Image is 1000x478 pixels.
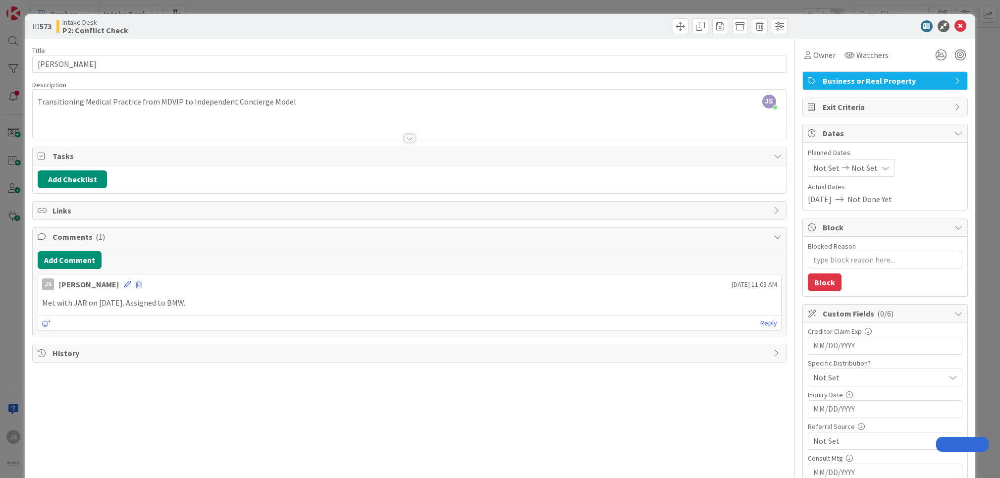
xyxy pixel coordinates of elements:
span: Watchers [856,49,889,61]
span: [DATE] 11:03 AM [732,279,777,290]
span: Planned Dates [808,148,962,158]
span: Not Set [813,435,945,447]
span: [DATE] [808,193,832,205]
div: Consult Mtg [808,455,962,462]
div: [PERSON_NAME] [59,278,119,290]
span: Links [53,205,768,216]
a: Reply [760,317,777,329]
div: Creditor Claim Exp [808,328,962,335]
span: Block [823,221,949,233]
input: MM/DD/YYYY [813,401,957,418]
span: Not Set [813,162,840,174]
span: Not Set [813,372,945,383]
label: Title [32,46,45,55]
span: History [53,347,768,359]
b: P2: Conflict Check [62,26,128,34]
span: Dates [823,127,949,139]
div: Referral Source [808,423,962,430]
p: Transitioning Medical Practice from MDVIP to Independent Concierge Model [38,96,781,107]
span: Exit Criteria [823,101,949,113]
span: JS [762,95,776,108]
label: Blocked Reason [808,242,856,251]
span: Owner [813,49,836,61]
span: Not Done Yet [847,193,892,205]
span: ( 1 ) [96,232,105,242]
div: Inquiry Date [808,391,962,398]
button: Block [808,273,842,291]
input: type card name here... [32,55,787,73]
div: JS [42,278,54,290]
button: Add Comment [38,251,102,269]
p: Met with JAR on [DATE]. Assigned to BMW. [42,297,777,309]
div: Specific Distribution? [808,360,962,367]
span: Business or Real Property [823,75,949,87]
span: Custom Fields [823,308,949,319]
b: 573 [40,21,52,31]
button: Add Checklist [38,170,107,188]
input: MM/DD/YYYY [813,337,957,354]
span: Not Set [851,162,878,174]
span: Description [32,80,66,89]
span: ( 0/6 ) [877,309,894,319]
span: Intake Desk [62,18,128,26]
span: Tasks [53,150,768,162]
span: Actual Dates [808,182,962,192]
span: Comments [53,231,768,243]
span: ID [32,20,52,32]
